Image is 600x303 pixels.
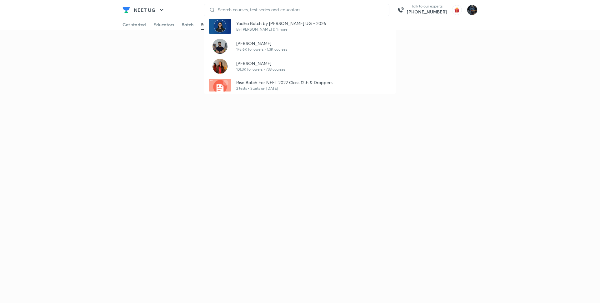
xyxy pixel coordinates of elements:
a: Rise Batch For NEET 2022 Class 12th & Droppers2 tests • Starts on [DATE] [204,76,396,94]
img: call-us [394,4,407,16]
a: Educators [153,20,174,30]
p: 101.3K followers • 733 courses [236,67,285,72]
a: Store [201,20,212,30]
p: Rise Batch For NEET 2022 Class 12th & Droppers [236,79,332,86]
img: Purnima Sharma [467,5,477,15]
img: Company Logo [122,6,130,14]
img: Avatar [212,39,227,54]
p: 2 tests • Starts on [DATE] [236,86,332,91]
a: [PHONE_NUMBER] [407,9,447,15]
a: Avatar[PERSON_NAME]178.6K followers • 1.3K courses [204,36,396,56]
a: Batch [182,20,193,30]
p: Talk to our experts [407,4,447,9]
p: 178.6K followers • 1.3K courses [236,47,287,52]
a: Get started [122,20,146,30]
img: Avatar [212,59,227,74]
div: Batch [182,22,193,28]
p: By [PERSON_NAME] & 1 more [236,27,326,32]
a: Avatar[PERSON_NAME]101.3K followers • 733 courses [204,56,396,76]
div: Educators [153,22,174,28]
img: avatar [452,5,462,15]
button: NEET UG [130,4,169,16]
input: Search courses, test series and educators [215,7,384,12]
div: Store [201,22,212,28]
img: Avatar [209,19,231,34]
p: [PERSON_NAME] [236,40,287,47]
p: Yodha Batch by [PERSON_NAME] UG - 2026 [236,20,326,27]
p: [PERSON_NAME] [236,60,285,67]
div: Get started [122,22,146,28]
a: AvatarYodha Batch by [PERSON_NAME] UG - 2026By [PERSON_NAME] & 1 more [204,16,396,36]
